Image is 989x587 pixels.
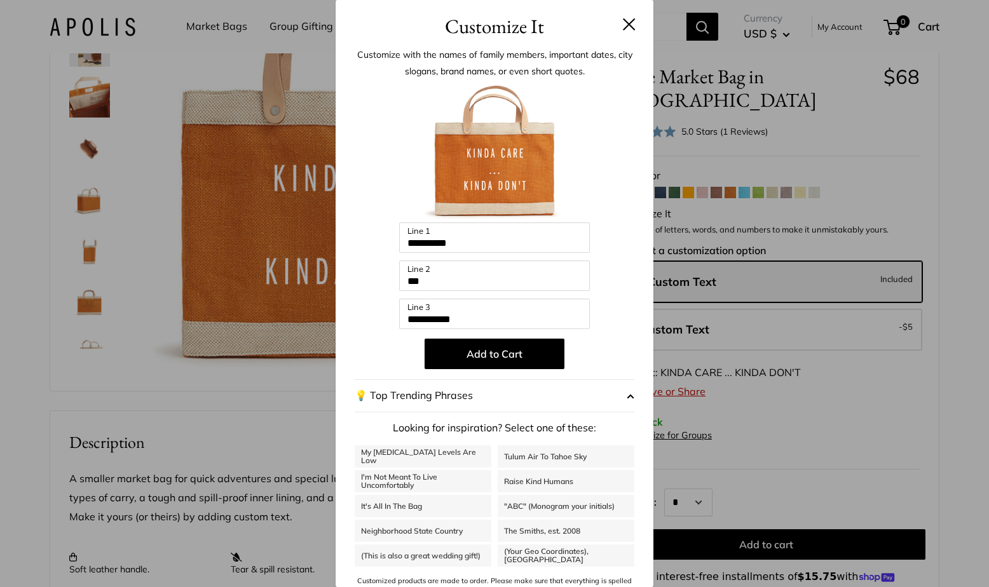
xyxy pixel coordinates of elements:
[355,495,491,517] a: It's All In The Bag
[355,419,634,438] p: Looking for inspiration? Select one of these:
[498,544,634,567] a: (Your Geo Coordinates), [GEOGRAPHIC_DATA]
[498,445,634,468] a: Tulum Air To Tahoe Sky
[498,520,634,542] a: The Smiths, est. 2008
[355,46,634,79] p: Customize with the names of family members, important dates, city slogans, brand names, or even s...
[425,83,564,222] img: customizer-prod
[355,379,634,412] button: 💡 Top Trending Phrases
[355,11,634,41] h3: Customize It
[355,544,491,567] a: (This is also a great wedding gift!)
[355,470,491,492] a: I'm Not Meant To Live Uncomfortably
[498,470,634,492] a: Raise Kind Humans
[355,445,491,468] a: My [MEDICAL_DATA] Levels Are Low
[498,495,634,517] a: "ABC" (Monogram your initials)
[355,520,491,542] a: Neighborhood State Country
[425,339,564,369] button: Add to Cart
[10,539,136,577] iframe: Sign Up via Text for Offers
